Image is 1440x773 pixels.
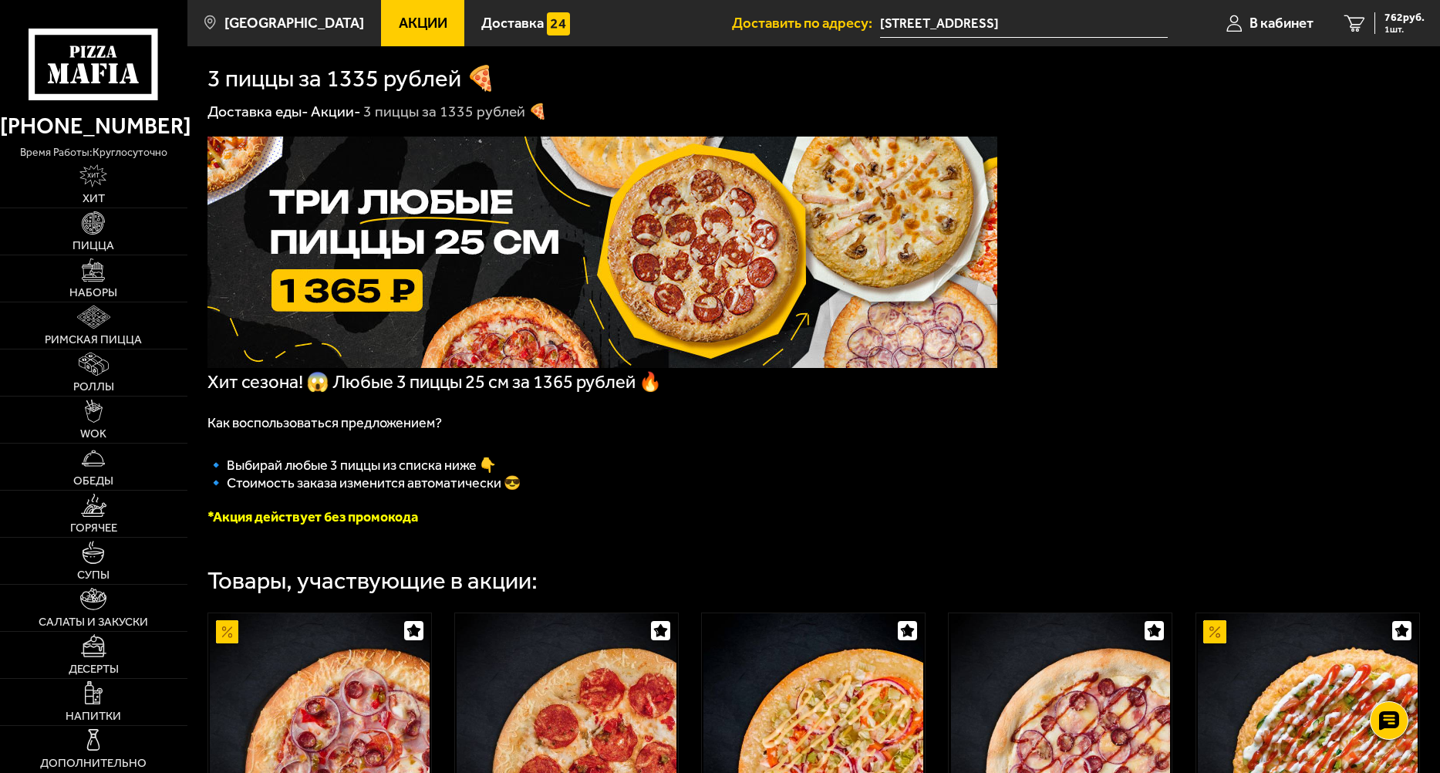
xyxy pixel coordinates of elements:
span: Напитки [66,711,121,722]
input: Ваш адрес доставки [880,9,1168,38]
span: Как воспользоваться предложением? [207,414,442,431]
span: 🔹﻿ Выбирай любые 3 пиццы из списка ниже 👇 [207,457,496,474]
font: *Акция действует без промокода [207,508,418,525]
span: Доставить по адресу: [732,16,880,31]
span: WOK [80,428,106,440]
img: 1024x1024 [207,137,997,368]
span: Роллы [73,381,114,393]
span: В кабинет [1249,16,1314,31]
span: Дополнительно [40,758,147,769]
img: Акционный [1203,620,1226,643]
span: Хит сезона! 😱 Любые 3 пиццы 25 см за 1365 рублей 🔥 [207,371,662,393]
img: 15daf4d41897b9f0e9f617042186c801.svg [547,12,569,35]
span: Римская пицца [45,334,142,346]
span: Десерты [69,663,119,675]
span: Наборы [69,287,117,299]
span: Супы [77,569,110,581]
img: Акционный [216,620,238,643]
div: Товары, участвующие в акции: [207,569,538,592]
span: Салаты и закуски [39,616,148,628]
h1: 3 пиццы за 1335 рублей 🍕 [207,66,496,90]
span: Горячее [70,522,117,534]
span: 🔹 Стоимость заказа изменится автоматически 😎 [207,474,521,491]
span: Доставка [481,16,544,31]
div: 3 пиццы за 1335 рублей 🍕 [363,102,547,121]
span: Обеды [73,475,113,487]
span: [GEOGRAPHIC_DATA] [224,16,364,31]
span: 1 шт. [1384,25,1425,34]
a: Акции- [311,103,361,120]
span: Хит [83,193,105,204]
span: Пицца [73,240,114,251]
a: Доставка еды- [207,103,309,120]
span: 762 руб. [1384,12,1425,23]
span: Акции [399,16,447,31]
